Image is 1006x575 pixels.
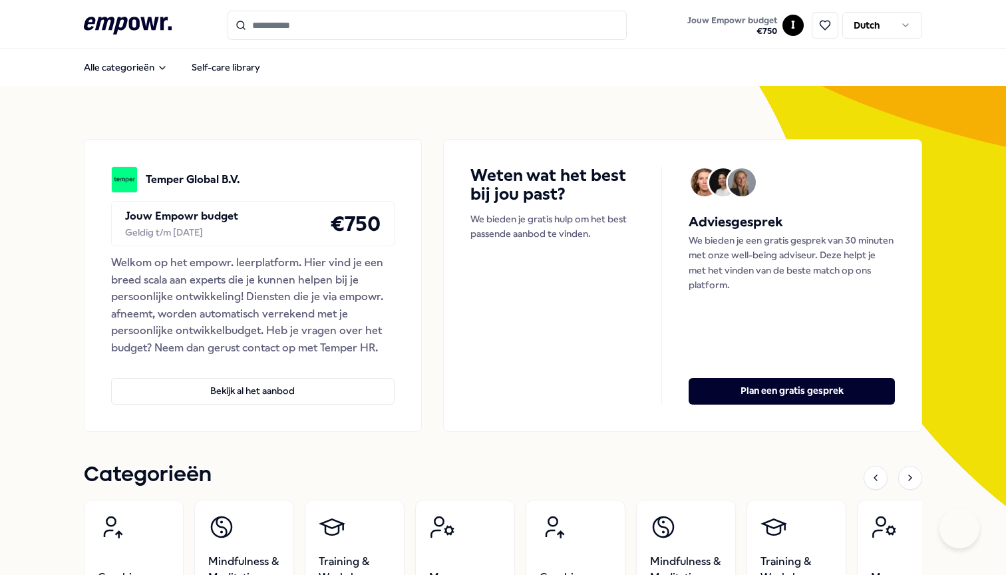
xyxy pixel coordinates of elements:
h5: Adviesgesprek [689,212,895,233]
p: We bieden je gratis hulp om het best passende aanbod te vinden. [470,212,635,242]
button: Alle categorieën [73,54,178,81]
iframe: Help Scout Beacon - Open [939,508,979,548]
span: € 750 [687,26,777,37]
button: Plan een gratis gesprek [689,378,895,405]
input: Search for products, categories or subcategories [228,11,627,40]
p: Jouw Empowr budget [125,208,238,225]
img: Avatar [728,168,756,196]
a: Self-care library [181,54,271,81]
a: Bekijk al het aanbod [111,357,395,405]
div: Welkom op het empowr. leerplatform. Hier vind je een breed scala aan experts die je kunnen helpen... [111,254,395,357]
div: Geldig t/m [DATE] [125,225,238,240]
button: I [782,15,804,36]
span: Jouw Empowr budget [687,15,777,26]
p: Temper Global B.V. [146,171,240,188]
h1: Categorieën [84,459,212,492]
p: We bieden je een gratis gesprek van 30 minuten met onze well-being adviseur. Deze helpt je met he... [689,233,895,293]
h4: Weten wat het best bij jou past? [470,166,635,204]
button: Jouw Empowr budget€750 [685,13,780,39]
a: Jouw Empowr budget€750 [682,11,782,39]
img: Avatar [691,168,719,196]
h4: € 750 [330,207,381,240]
button: Bekijk al het aanbod [111,378,395,405]
img: Avatar [709,168,737,196]
img: Temper Global B.V. [111,166,138,193]
nav: Main [73,54,271,81]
